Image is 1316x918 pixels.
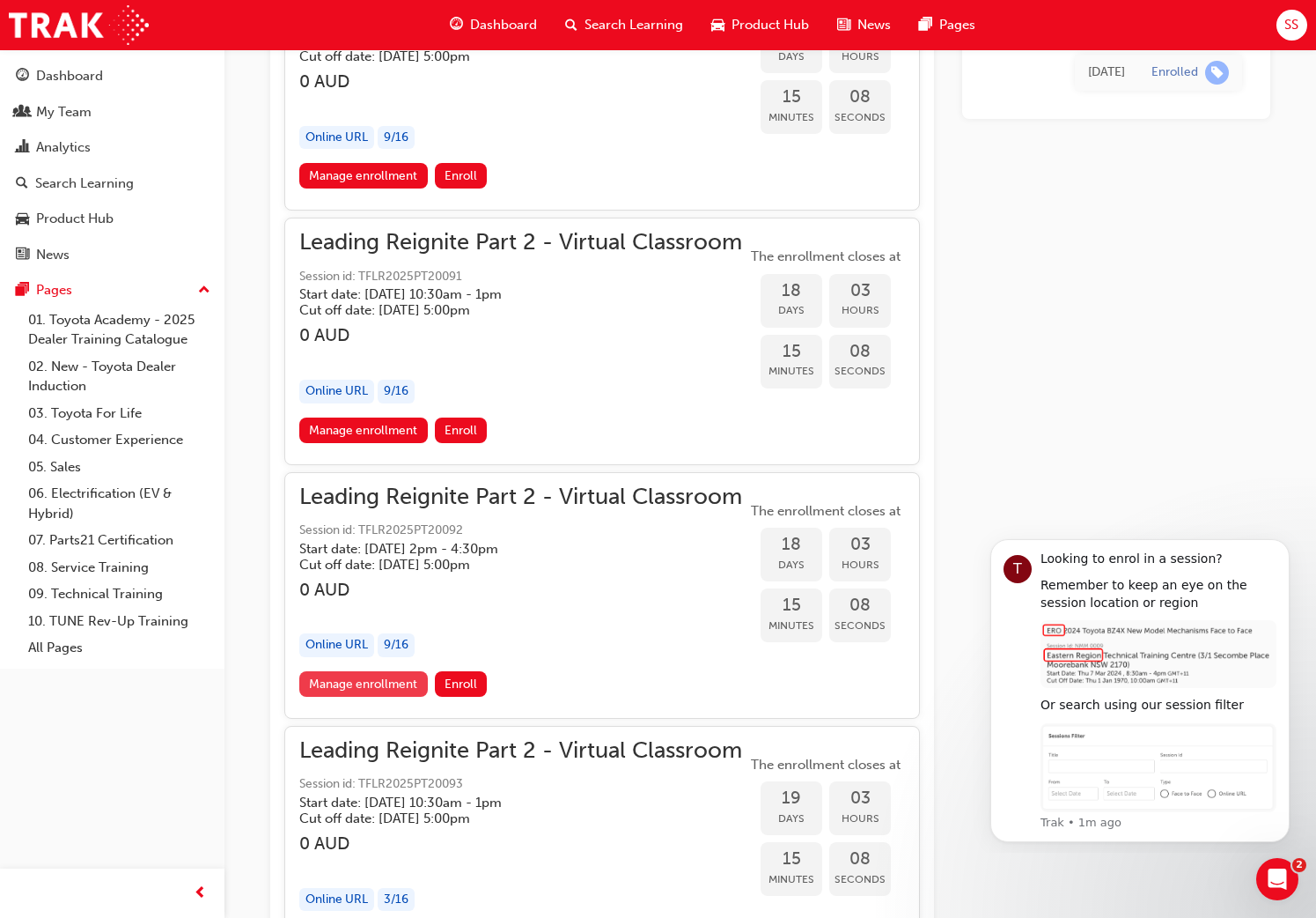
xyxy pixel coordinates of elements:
div: Pages [36,280,72,300]
div: News [36,245,70,265]
div: Product Hub [36,209,114,229]
span: Pages [939,15,975,35]
h5: Start date: [DATE] 2pm - 4:30pm [299,541,714,557]
span: Session id: TFLR2025PT20093 [299,774,742,795]
div: Online URL [299,633,374,657]
span: Leading Reignite Part 2 - Virtual Classroom [299,487,742,507]
span: Minutes [761,107,822,128]
span: Seconds [829,361,891,381]
span: Dashboard [470,15,537,35]
span: 15 [761,342,822,362]
div: Thu Jun 19 2025 16:53:53 GMT+1000 (Australian Eastern Standard Time) [1088,63,1125,83]
h5: Cut off date: [DATE] 5:00pm [299,48,714,64]
span: Enroll [445,677,477,692]
a: Manage enrollment [299,418,428,443]
button: Enroll [435,671,488,697]
span: people-icon [16,105,29,121]
span: 18 [761,535,822,555]
span: car-icon [16,211,29,227]
span: Seconds [829,616,891,636]
a: 10. TUNE Rev-Up Training [21,608,217,635]
iframe: Intercom notifications message [964,523,1316,853]
span: Days [761,47,822,67]
span: chart-icon [16,140,29,156]
span: Leading Reignite Part 2 - Virtual Classroom [299,741,742,761]
span: 15 [761,596,822,616]
a: News [7,239,217,271]
span: 08 [829,849,891,870]
span: 15 [761,849,822,870]
h3: 0 AUD [299,580,742,600]
span: Seconds [829,107,891,128]
a: Dashboard [7,60,217,93]
a: Search Learning [7,167,217,200]
span: pages-icon [16,283,29,299]
span: Leading Reignite Part 2 - Virtual Classroom [299,233,742,253]
div: 9 / 16 [378,380,415,403]
button: SS [1276,10,1307,41]
a: My Team [7,96,217,129]
div: Online URL [299,380,374,403]
span: 03 [829,281,891,301]
h5: Cut off date: [DATE] 5:00pm [299,811,714,826]
div: Analytics [36,137,91,158]
span: guage-icon [450,14,463,36]
a: All Pages [21,634,217,662]
a: 01. Toyota Academy - 2025 Dealer Training Catalogue [21,307,217,353]
a: 08. Service Training [21,554,217,581]
a: Analytics [7,131,217,164]
span: Seconds [829,870,891,890]
span: 08 [829,342,891,362]
span: guage-icon [16,69,29,85]
span: up-icon [198,279,210,302]
span: news-icon [837,14,850,36]
span: 03 [829,788,891,809]
span: 19 [761,788,822,809]
span: The enrollment closes at [746,501,905,522]
button: Pages [7,274,217,307]
span: News [857,15,891,35]
span: 15 [761,87,822,107]
a: Manage enrollment [299,163,428,189]
h5: Cut off date: [DATE] 5:00pm [299,302,714,318]
span: Hours [829,300,891,321]
div: 9 / 16 [378,126,415,150]
span: Minutes [761,870,822,890]
button: Enroll [435,418,488,443]
h5: Cut off date: [DATE] 5:00pm [299,557,714,573]
a: guage-iconDashboard [436,7,551,43]
span: Enroll [445,423,477,438]
a: search-iconSearch Learning [551,7,697,43]
span: learningRecordVerb_ENROLL-icon [1205,61,1229,85]
a: 07. Parts21 Certification [21,527,217,554]
a: 06. Electrification (EV & Hybrid) [21,480,217,527]
a: 05. Sales [21,454,217,481]
button: Enroll [435,163,488,189]
h3: 0 AUD [299,325,742,345]
button: Leading Reignite Part 2 - Virtual ClassroomSession id: TFLR2025PT20091Start date: [DATE] 10:30am ... [299,233,905,449]
a: news-iconNews [823,7,905,43]
div: Dashboard [36,66,103,86]
div: Enrolled [1151,64,1198,81]
div: Search Learning [35,174,134,194]
span: search-icon [16,176,28,192]
img: Trak [9,5,149,45]
a: 09. Technical Training [21,581,217,608]
span: news-icon [16,248,29,263]
h3: 0 AUD [299,71,742,92]
span: Hours [829,47,891,67]
span: Product Hub [732,15,809,35]
span: Enroll [445,168,477,183]
a: car-iconProduct Hub [697,7,823,43]
span: 08 [829,87,891,107]
a: 04. Customer Experience [21,426,217,454]
span: Minutes [761,361,822,381]
span: Days [761,300,822,321]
